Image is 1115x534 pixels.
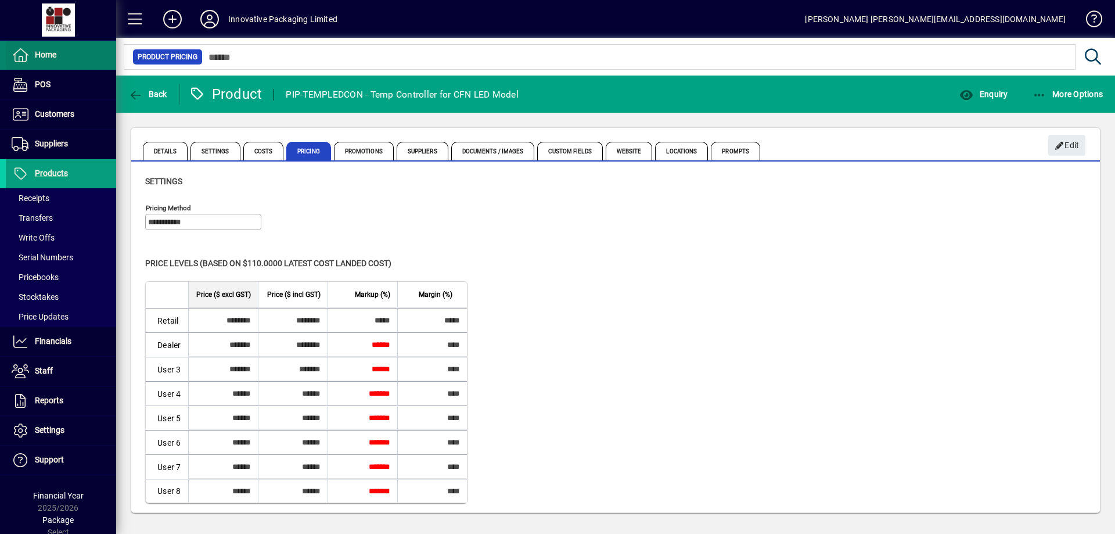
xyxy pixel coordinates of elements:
a: POS [6,70,116,99]
span: Stocktakes [12,292,59,302]
a: Write Offs [6,228,116,248]
a: Stocktakes [6,287,116,307]
div: PIP-TEMPLEDCON - Temp Controller for CFN LED Model [286,85,519,104]
a: Support [6,446,116,475]
span: Support [35,455,64,464]
span: Write Offs [12,233,55,242]
a: Knowledge Base [1077,2,1100,40]
span: Suppliers [397,142,448,160]
app-page-header-button: Back [116,84,180,105]
span: Price ($ excl GST) [196,288,251,301]
span: Reports [35,396,63,405]
a: Home [6,41,116,70]
button: Back [125,84,170,105]
div: [PERSON_NAME] [PERSON_NAME][EMAIL_ADDRESS][DOMAIN_NAME] [805,10,1066,28]
span: Promotions [334,142,394,160]
span: Price levels (based on $110.0000 Latest cost landed cost) [145,259,391,268]
a: Financials [6,327,116,356]
span: Receipts [12,193,49,203]
span: Products [35,169,68,178]
a: Settings [6,416,116,445]
span: Settings [190,142,240,160]
td: Retail [146,308,188,332]
span: Package [42,515,74,525]
a: Price Updates [6,307,116,327]
span: Home [35,50,56,59]
span: Costs [243,142,284,160]
td: Dealer [146,332,188,357]
span: Documents / Images [451,142,535,160]
span: Back [128,89,167,99]
span: Website [606,142,653,160]
a: Reports [6,386,116,415]
span: Enquiry [959,89,1008,99]
mat-label: Pricing method [146,204,191,212]
a: Receipts [6,188,116,208]
div: Innovative Packaging Limited [228,10,337,28]
td: User 6 [146,430,188,454]
td: User 8 [146,479,188,503]
td: User 7 [146,454,188,479]
a: Pricebooks [6,267,116,287]
span: More Options [1033,89,1103,99]
span: Edit [1055,136,1080,155]
span: Transfers [12,213,53,223]
button: Profile [191,9,228,30]
button: Enquiry [956,84,1010,105]
span: Settings [35,425,64,435]
span: Staff [35,366,53,375]
span: Price ($ incl GST) [267,288,321,301]
span: Margin (%) [419,288,452,301]
td: User 5 [146,406,188,430]
span: Details [143,142,188,160]
span: POS [35,80,51,89]
span: Pricing [286,142,331,160]
span: Financials [35,336,71,346]
span: Markup (%) [355,288,390,301]
a: Serial Numbers [6,248,116,267]
span: Customers [35,109,74,119]
span: Price Updates [12,312,69,321]
button: Edit [1048,135,1085,156]
span: Product Pricing [138,51,197,63]
a: Customers [6,100,116,129]
span: Suppliers [35,139,68,148]
span: Locations [655,142,708,160]
a: Suppliers [6,130,116,159]
span: Pricebooks [12,273,59,282]
span: Settings [145,177,182,186]
a: Transfers [6,208,116,228]
span: Prompts [711,142,760,160]
span: Custom Fields [537,142,602,160]
button: More Options [1030,84,1106,105]
span: Serial Numbers [12,253,73,262]
a: Staff [6,357,116,386]
span: Financial Year [33,491,84,500]
button: Add [154,9,191,30]
div: Product [189,85,262,103]
td: User 4 [146,381,188,406]
td: User 3 [146,357,188,381]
